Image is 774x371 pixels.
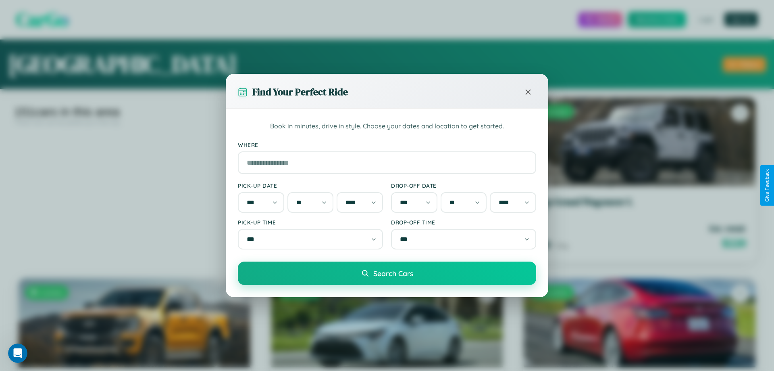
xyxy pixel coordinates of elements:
[238,121,536,132] p: Book in minutes, drive in style. Choose your dates and location to get started.
[391,219,536,226] label: Drop-off Time
[252,85,348,99] h3: Find Your Perfect Ride
[238,182,383,189] label: Pick-up Date
[238,219,383,226] label: Pick-up Time
[391,182,536,189] label: Drop-off Date
[373,269,413,278] span: Search Cars
[238,141,536,148] label: Where
[238,262,536,285] button: Search Cars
